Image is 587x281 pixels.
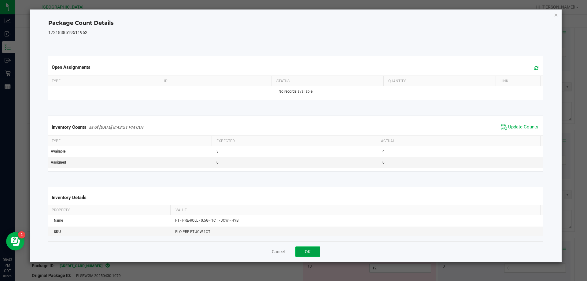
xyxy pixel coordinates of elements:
[175,230,210,234] span: FLO-PRE-FT-JCW.1CT
[164,79,168,83] span: ID
[388,79,406,83] span: Quantity
[48,30,544,35] h5: 1721838519511962
[382,149,385,153] span: 4
[554,11,558,18] button: Close
[216,149,219,153] span: 3
[295,246,320,257] button: OK
[47,86,545,97] td: No records available.
[54,218,63,223] span: Name
[276,79,290,83] span: Status
[48,19,544,27] h4: Package Count Details
[175,208,187,212] span: Value
[52,195,87,200] span: Inventory Details
[382,160,385,165] span: 0
[175,218,238,223] span: FT - PRE-ROLL - 0.5G - 1CT - JCW - HYB
[52,79,61,83] span: Type
[500,79,508,83] span: Link
[52,65,90,70] span: Open Assignments
[54,230,61,234] span: SKU
[89,125,144,130] span: as of [DATE] 8:43:51 PM CDT
[6,232,24,250] iframe: Resource center
[18,231,25,238] iframe: Resource center unread badge
[216,160,219,165] span: 0
[51,149,65,153] span: Available
[52,208,70,212] span: Property
[52,139,61,143] span: Type
[52,124,87,130] span: Inventory Counts
[508,124,538,130] span: Update Counts
[51,160,66,165] span: Assigned
[216,139,235,143] span: Expected
[381,139,395,143] span: Actual
[272,249,285,255] button: Cancel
